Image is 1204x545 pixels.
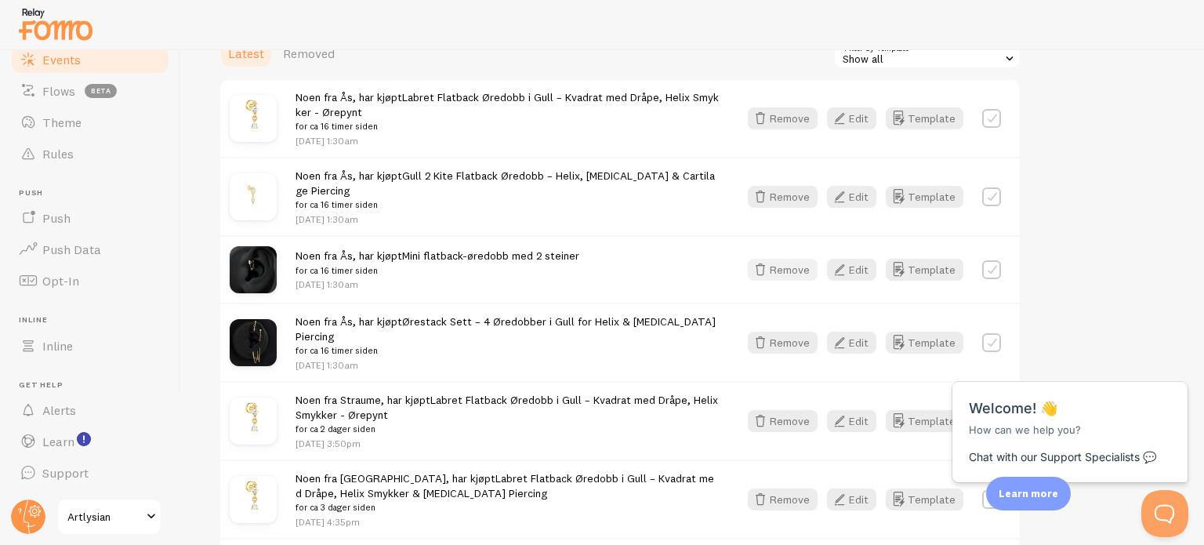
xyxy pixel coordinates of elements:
[833,38,1021,69] div: Show all
[827,186,886,208] a: Edit
[16,4,95,44] img: fomo-relay-logo-orange.svg
[1141,490,1188,537] iframe: Help Scout Beacon - Open
[230,173,277,220] img: Helix_gull_redobber_small.jpg
[19,380,171,391] span: Get Help
[296,90,719,119] a: Labret Flatback Øredobb i Gull – Kvadrat med Dråpe, Helix Smykker - Ørepynt
[827,410,876,432] button: Edit
[296,393,718,422] a: Labret Flatback Øredobb i Gull – Kvadrat med Dråpe, Helix Smykker - Ørepynt
[42,52,81,67] span: Events
[827,259,886,281] a: Edit
[296,249,579,278] span: Noen fra Ås, har kjøpt
[77,432,91,446] svg: <p>Watch New Feature Tutorials!</p>
[827,186,876,208] button: Edit
[827,410,886,432] a: Edit
[999,486,1058,501] p: Learn more
[228,45,264,61] span: Latest
[748,259,818,281] button: Remove
[296,437,720,450] p: [DATE] 3:50pm
[296,314,720,358] span: Noen fra Ås, har kjøpt
[296,213,720,226] p: [DATE] 1:30am
[9,265,171,296] a: Opt-In
[9,107,171,138] a: Theme
[230,476,277,523] img: Labret_flatback_redobb_stud_small.jpg
[296,263,579,278] small: for ca 16 timer siden
[886,489,963,510] button: Template
[9,138,171,169] a: Rules
[274,38,344,69] a: Removed
[42,210,71,226] span: Push
[827,489,886,510] a: Edit
[296,471,714,500] a: Labret Flatback Øredobb i Gull – Kvadrat med Dråpe, Helix Smykker & [MEDICAL_DATA] Piercing
[296,198,720,212] small: for ca 16 timer siden
[42,273,79,289] span: Opt-In
[748,186,818,208] button: Remove
[9,44,171,75] a: Events
[748,332,818,354] button: Remove
[986,477,1071,510] div: Learn more
[748,410,818,432] button: Remove
[296,169,715,198] a: Gull 2 Kite Flatback Øredobb – Helix, [MEDICAL_DATA] & Cartilage Piercing
[56,498,162,536] a: Artlysian
[296,393,720,437] span: Noen fra Straume, har kjøpt
[42,83,75,99] span: Flows
[296,358,720,372] p: [DATE] 1:30am
[827,107,876,129] button: Edit
[9,234,171,265] a: Push Data
[827,489,876,510] button: Edit
[42,465,89,481] span: Support
[827,332,876,354] button: Edit
[230,246,277,293] img: Forward_Helix_small.jpg
[886,332,963,354] button: Template
[9,330,171,362] a: Inline
[67,507,142,526] span: Artlysian
[19,188,171,198] span: Push
[296,515,720,529] p: [DATE] 4:35pm
[296,90,720,134] span: Noen fra Ås, har kjøpt
[42,434,74,449] span: Learn
[886,107,963,129] button: Template
[219,38,274,69] a: Latest
[296,134,720,147] p: [DATE] 1:30am
[296,169,720,213] span: Noen fra Ås, har kjøpt
[42,242,101,257] span: Push Data
[9,457,171,489] a: Support
[9,394,171,426] a: Alerts
[886,410,963,432] button: Template
[296,314,716,343] a: Ørestack Sett – 4 Øredobber i Gull for Helix & [MEDICAL_DATA] Piercing
[230,398,277,445] img: Labret_flatback_redobb_stud_small.jpg
[85,84,117,98] span: beta
[9,75,171,107] a: Flows beta
[42,402,76,418] span: Alerts
[296,500,720,514] small: for ca 3 dager siden
[296,422,720,436] small: for ca 2 dager siden
[886,186,963,208] button: Template
[827,332,886,354] a: Edit
[748,489,818,510] button: Remove
[402,249,579,263] a: Mini flatback-øredobb med 2 steiner
[42,146,74,162] span: Rules
[296,343,720,358] small: for ca 16 timer siden
[296,278,579,291] p: [DATE] 1:30am
[9,426,171,457] a: Learn
[945,343,1197,490] iframe: Help Scout Beacon - Messages and Notifications
[283,45,335,61] span: Removed
[19,315,171,325] span: Inline
[296,119,720,133] small: for ca 16 timer siden
[827,107,886,129] a: Edit
[748,107,818,129] button: Remove
[230,319,277,366] img: 1_small.jpg
[230,95,277,142] img: Labret_flatback_redobb_stud_small.jpg
[42,114,82,130] span: Theme
[9,202,171,234] a: Push
[42,338,73,354] span: Inline
[886,259,963,281] button: Template
[296,471,720,515] span: Noen fra [GEOGRAPHIC_DATA], har kjøpt
[827,259,876,281] button: Edit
